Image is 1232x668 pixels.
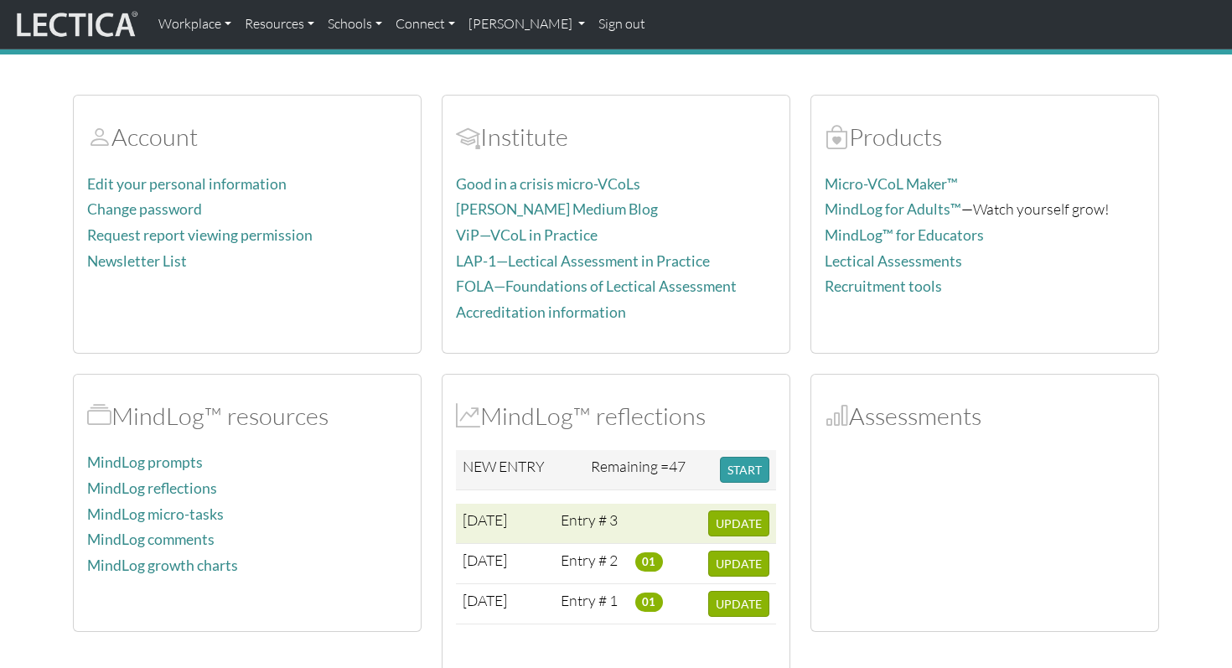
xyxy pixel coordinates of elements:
[456,122,776,152] h2: Institute
[87,122,111,152] span: Account
[456,401,480,431] span: MindLog
[716,516,762,531] span: UPDATE
[456,450,584,490] td: NEW ENTRY
[238,7,321,42] a: Resources
[456,252,710,270] a: LAP-1—Lectical Assessment in Practice
[716,557,762,571] span: UPDATE
[87,479,217,497] a: MindLog reflections
[584,450,713,490] td: Remaining =
[456,277,737,295] a: FOLA—Foundations of Lectical Assessment
[825,197,1145,221] p: —Watch yourself grow!
[87,401,407,431] h2: MindLog™ resources
[152,7,238,42] a: Workplace
[554,584,629,624] td: Entry # 1
[708,551,769,577] button: UPDATE
[669,457,686,475] span: 47
[825,252,962,270] a: Lectical Assessments
[825,401,849,431] span: Assessments
[456,303,626,321] a: Accreditation information
[708,591,769,617] button: UPDATE
[825,122,1145,152] h2: Products
[321,7,389,42] a: Schools
[462,7,592,42] a: [PERSON_NAME]
[720,457,769,483] button: START
[456,200,658,218] a: [PERSON_NAME] Medium Blog
[592,7,652,42] a: Sign out
[825,277,942,295] a: Recruitment tools
[716,597,762,611] span: UPDATE
[87,505,224,523] a: MindLog micro-tasks
[13,8,138,40] img: lecticalive
[456,122,480,152] span: Account
[87,122,407,152] h2: Account
[463,510,507,529] span: [DATE]
[87,531,215,548] a: MindLog comments
[463,591,507,609] span: [DATE]
[554,544,629,584] td: Entry # 2
[389,7,462,42] a: Connect
[825,200,961,218] a: MindLog for Adults™
[87,453,203,471] a: MindLog prompts
[456,226,598,244] a: ViP—VCoL in Practice
[456,175,640,193] a: Good in a crisis micro-VCoLs
[87,401,111,431] span: MindLog™ resources
[87,200,202,218] a: Change password
[87,252,187,270] a: Newsletter List
[87,557,238,574] a: MindLog growth charts
[463,551,507,569] span: [DATE]
[554,504,629,544] td: Entry # 3
[825,122,849,152] span: Products
[635,552,663,571] span: 01
[825,226,984,244] a: MindLog™ for Educators
[708,510,769,536] button: UPDATE
[825,401,1145,431] h2: Assessments
[456,401,776,431] h2: MindLog™ reflections
[825,175,958,193] a: Micro-VCoL Maker™
[635,593,663,611] span: 01
[87,226,313,244] a: Request report viewing permission
[87,175,287,193] a: Edit your personal information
